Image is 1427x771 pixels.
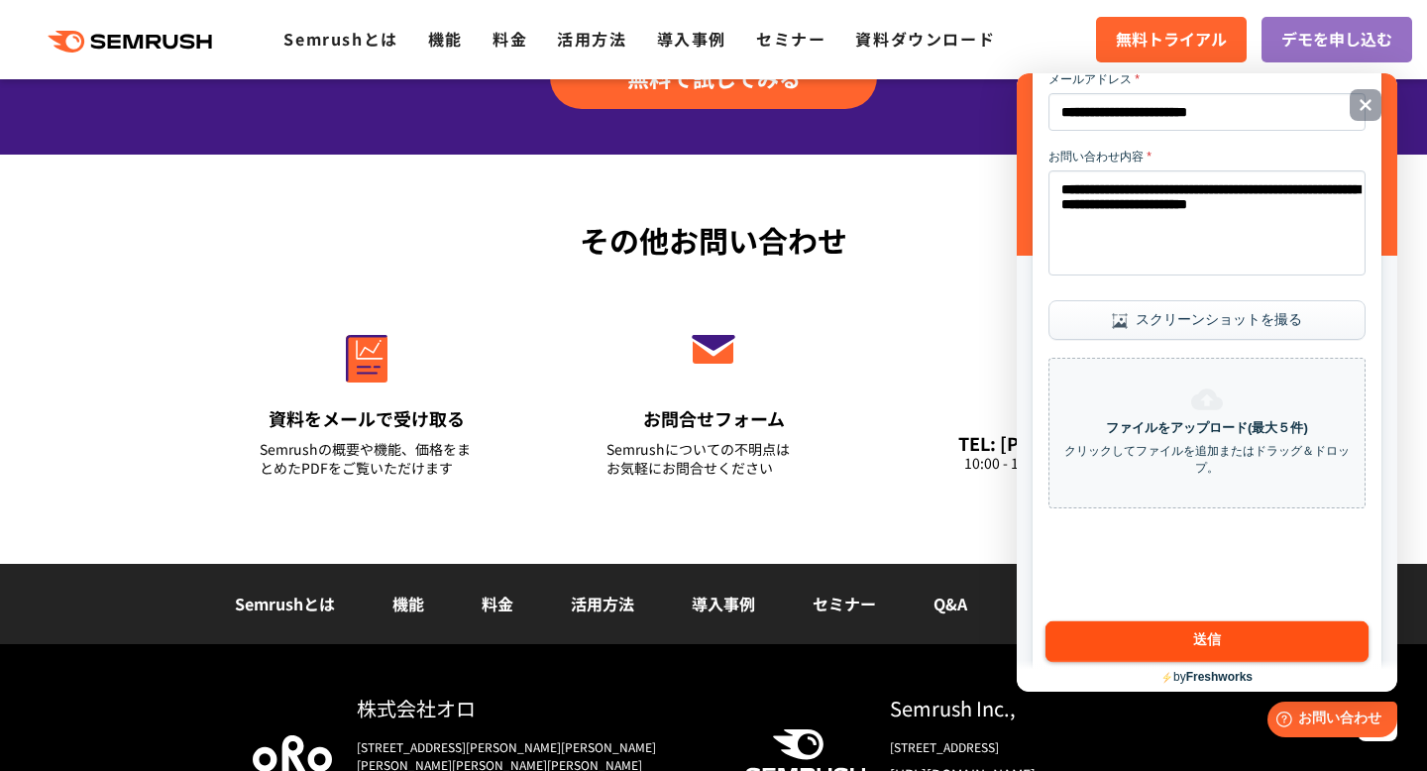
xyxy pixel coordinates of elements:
[1281,27,1392,53] span: デモを申し込む
[43,370,338,403] p: クリックしてファイルを追加またはドラッグ＆ドロップ。
[953,454,1167,473] div: 10:00 - 17:00 (土日祝除く平日)
[32,284,349,435] div: ファイルをアップロード(最大５件)クリックしてファイルを追加またはドラッグ＆ドロップ。
[627,62,801,92] span: 無料で試してみる
[29,547,352,589] button: 送信
[32,75,349,92] label: お問い合わせ内容
[283,27,397,51] a: Semrushとは
[218,292,515,502] a: 資料をメールで受け取る Semrushの概要や機能、価格をまとめたPDFをご覧いただけます
[890,738,1174,756] div: [STREET_ADDRESS]
[392,592,424,615] a: 機能
[1116,27,1227,53] span: 無料トライアル
[953,432,1167,454] div: TEL: [PHONE_NUMBER]
[606,406,821,431] div: お問合せフォーム
[357,694,713,722] div: 株式会社オロ
[1017,73,1397,692] iframe: Help widget
[193,218,1234,263] div: その他お問い合わせ
[40,453,341,530] iframe: reCAPTCHA
[890,694,1174,722] div: Semrush Inc.,
[1251,694,1405,749] iframe: Help widget launcher
[565,292,862,502] a: お問合せフォーム Semrushについての不明点はお気軽にお問合せください
[1262,17,1412,62] a: デモを申し込む
[606,440,821,478] div: Semrushについての不明点は お気軽にお問合せください
[260,440,474,478] div: Semrushの概要や機能、価格をまとめたPDFをご覧いただけます
[571,592,634,615] a: 活用方法
[813,592,876,615] a: セミナー
[482,592,513,615] a: 料金
[855,27,995,51] a: 資料ダウンロード
[260,406,474,431] div: 資料をメールで受け取る
[657,27,726,51] a: 導入事例
[43,346,338,364] h5: ファイルをアップロード(最大５件)
[1096,17,1247,62] a: 無料トライアル
[953,406,1167,431] div: お電話
[756,27,825,51] a: セミナー
[145,597,236,610] a: byFreshworks
[235,592,335,615] a: Semrushとは
[692,592,755,615] a: 導入事例
[933,592,967,615] a: Q&A
[493,27,527,51] a: 料金
[32,227,349,267] button: スクリーンショットを撮る
[557,27,626,51] a: 活用方法
[253,735,332,771] img: oro company
[428,27,463,51] a: 機能
[169,597,236,610] b: Freshworks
